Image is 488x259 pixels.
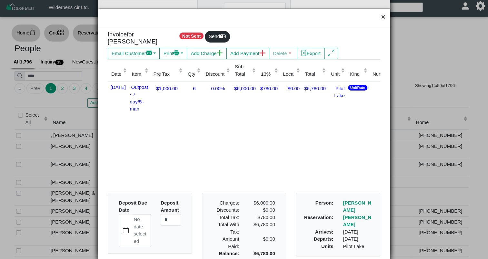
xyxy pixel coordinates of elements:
div: $6,780.00 [303,84,326,92]
div: Unit [331,71,340,78]
label: No date selected [133,214,151,247]
button: calendar [119,214,132,247]
div: $6,780.00 [244,221,280,235]
div: Pre Tax [153,71,177,78]
svg: plus lg [217,50,223,56]
b: Units [321,244,334,249]
a: [PERSON_NAME] [343,200,371,213]
div: [DATE] [338,235,379,243]
a: [PERSON_NAME] [343,215,371,227]
div: 6 [186,84,201,92]
div: Total With Tax: [208,221,244,235]
button: arrows angle expand [324,48,338,59]
div: Kind [350,71,362,78]
span: for [PERSON_NAME] [108,31,157,45]
div: $0.00 [244,206,280,214]
button: Deletex [269,48,297,59]
button: Sendmailbox2 [205,31,230,43]
div: Qty [188,71,195,78]
button: Add Paymentplus lg [226,48,269,59]
span: $6,000.00 [254,200,275,206]
b: Departs: [314,236,334,242]
button: Email Customerenvelope fill [108,48,160,59]
button: file excelExport [297,48,325,59]
span: [DATE] [109,83,126,90]
div: Total [305,71,320,78]
b: Reservation: [304,215,334,220]
b: Arrives: [315,229,334,235]
div: 13% [261,71,273,78]
div: Pilot Lake [338,243,379,250]
div: Charges: [208,199,244,207]
b: Deposit Due Date [119,200,147,213]
div: $6,000.00 [233,84,256,92]
svg: plus lg [259,50,265,56]
div: Total Tax: [208,214,244,221]
div: Local [283,71,294,78]
h5: Invoice [108,31,169,45]
div: Discounts: [208,206,244,214]
svg: calendar [123,227,129,234]
div: $780.00 [249,214,275,221]
b: $6,780.00 [254,251,275,256]
div: $0.00 [281,84,300,92]
div: [DATE] [338,228,379,236]
span: Outpost - 7 day/5+ man [130,83,148,112]
svg: mailbox2 [220,33,226,39]
div: Discount [206,71,224,78]
div: Amount Paid: [208,235,244,250]
div: 0.00% [204,84,230,92]
b: Balance: [219,251,239,256]
div: Item [132,71,143,78]
div: $780.00 [259,84,278,92]
button: Printprinter fill [159,48,187,59]
div: Number [373,71,390,78]
span: Not Sent [179,33,204,39]
svg: envelope fill [146,50,152,56]
button: Close [376,9,390,26]
button: Add Chargeplus lg [187,48,226,59]
b: Deposit Amount [161,200,179,213]
div: Sub Total [235,63,250,78]
svg: printer fill [173,50,179,56]
svg: arrows angle expand [328,50,334,56]
svg: file excel [301,50,307,56]
div: $0.00 [244,235,280,250]
b: Person: [315,200,334,206]
div: $1,000.00 [151,84,183,92]
div: Date [111,71,122,78]
div: Pilot Lake [329,84,345,100]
